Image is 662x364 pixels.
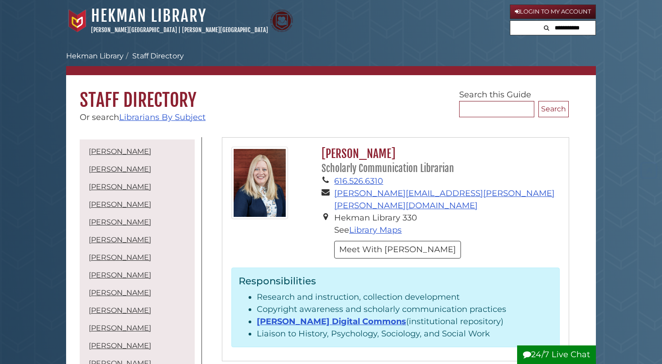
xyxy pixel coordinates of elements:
a: Hekman Library [91,6,206,26]
a: [PERSON_NAME][GEOGRAPHIC_DATA] [182,26,268,34]
button: Search [541,21,552,33]
a: [PERSON_NAME] [89,341,151,350]
a: [PERSON_NAME][GEOGRAPHIC_DATA] [91,26,177,34]
a: [PERSON_NAME] [89,306,151,315]
a: Librarians By Subject [119,112,206,122]
small: Scholarly Communication Librarian [321,163,454,174]
h2: [PERSON_NAME] [317,147,560,175]
li: Research and instruction, collection development [257,291,552,303]
a: [PERSON_NAME] [89,253,151,262]
span: | [178,26,181,34]
a: [PERSON_NAME] [89,288,151,297]
li: (institutional repository) [257,316,552,328]
img: Calvin Theological Seminary [270,10,293,32]
a: 616.526.6310 [334,176,383,186]
h1: Staff Directory [66,75,596,111]
nav: breadcrumb [66,51,596,75]
a: [PERSON_NAME] [89,147,151,156]
img: gina_bolger_125x160.jpg [231,147,288,219]
a: Library Maps [349,225,402,235]
button: 24/7 Live Chat [517,345,596,364]
a: Hekman Library [66,52,124,60]
a: [PERSON_NAME] Digital Commons [257,316,406,326]
button: Meet With [PERSON_NAME] [334,241,461,259]
li: Liaison to History, Psychology, Sociology, and Social Work [257,328,552,340]
a: [PERSON_NAME] [89,218,151,226]
i: Search [544,25,549,31]
span: Or search [80,112,206,122]
a: [PERSON_NAME] [89,200,151,209]
h3: Responsibilities [239,275,552,287]
a: [PERSON_NAME] [89,182,151,191]
a: [PERSON_NAME] [89,165,151,173]
a: [PERSON_NAME] [89,235,151,244]
a: Back to Top [638,166,660,176]
a: Staff Directory [132,52,184,60]
a: Login to My Account [510,5,596,19]
a: [PERSON_NAME] [89,271,151,279]
li: Copyright awareness and scholarly communication practices [257,303,552,316]
img: Calvin University [66,10,89,32]
a: [PERSON_NAME][EMAIL_ADDRESS][PERSON_NAME][PERSON_NAME][DOMAIN_NAME] [334,188,555,211]
button: Search [538,101,569,117]
a: [PERSON_NAME] [89,324,151,332]
li: Hekman Library 330 See [334,212,560,236]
